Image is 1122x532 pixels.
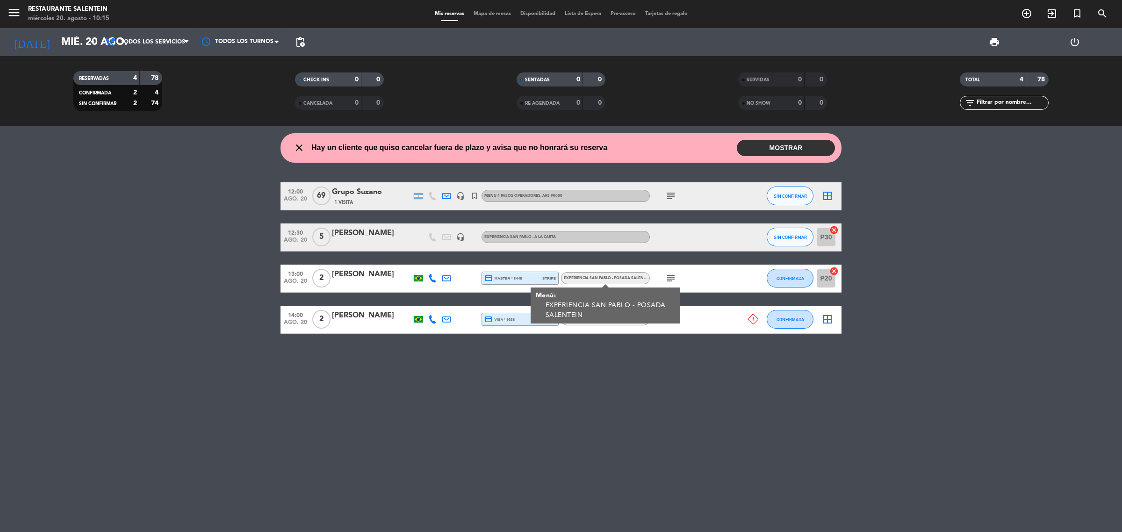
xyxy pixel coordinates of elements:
[456,233,465,241] i: headset_mic
[155,89,160,96] strong: 4
[767,187,813,205] button: SIN CONFIRMAR
[598,76,604,83] strong: 0
[312,187,331,205] span: 69
[542,275,556,281] span: stripe
[312,310,331,329] span: 2
[7,32,57,52] i: [DATE]
[79,91,111,95] span: CONFIRMADA
[576,76,580,83] strong: 0
[747,78,770,82] span: SERVIDAS
[640,11,692,16] span: Tarjetas de regalo
[1072,8,1083,19] i: turned_in_not
[28,14,109,23] div: miércoles 20. agosto - 10:15
[484,235,556,239] span: EXPERIENCIA SAN PABLO - A LA CARTA
[965,78,980,82] span: TOTAL
[798,76,802,83] strong: 0
[777,317,804,322] span: CONFIRMADA
[87,36,98,48] i: arrow_drop_down
[516,11,560,16] span: Disponibilidad
[767,269,813,288] button: CONFIRMADA
[133,89,137,96] strong: 2
[976,98,1048,108] input: Filtrar por nombre...
[1021,8,1032,19] i: add_circle_outline
[829,266,839,276] i: cancel
[777,276,804,281] span: CONFIRMADA
[1035,28,1115,56] div: LOG OUT
[737,140,835,156] button: MOSTRAR
[295,36,306,48] span: pending_actions
[332,227,411,239] div: [PERSON_NAME]
[822,190,833,201] i: border_all
[284,268,307,279] span: 13:00
[820,100,825,106] strong: 0
[774,194,807,199] span: SIN CONFIRMAR
[989,36,1000,48] span: print
[665,273,676,284] i: subject
[484,315,493,324] i: credit_card
[469,11,516,16] span: Mapa de mesas
[151,100,160,107] strong: 74
[311,142,607,154] span: Hay un cliente que quiso cancelar fuera de plazo y avisa que no honrará su reserva
[294,142,305,153] i: close
[376,76,382,83] strong: 0
[829,225,839,235] i: cancel
[767,228,813,246] button: SIN CONFIRMAR
[133,75,137,81] strong: 4
[355,100,359,106] strong: 0
[334,199,353,206] span: 1 Visita
[576,100,580,106] strong: 0
[456,192,465,200] i: headset_mic
[470,192,479,200] i: turned_in_not
[665,190,676,201] i: subject
[798,100,802,106] strong: 0
[430,11,469,16] span: Mis reservas
[747,101,770,106] span: NO SHOW
[332,309,411,322] div: [PERSON_NAME]
[820,76,825,83] strong: 0
[767,310,813,329] button: CONFIRMADA
[560,11,606,16] span: Lista de Espera
[484,274,522,282] span: master * 8448
[332,186,411,198] div: Grupo Suzano
[484,274,493,282] i: credit_card
[964,97,976,108] i: filter_list
[546,301,676,320] div: EXPERIENCIA SAN PABLO - POSADA SALENTEIN
[822,314,833,325] i: border_all
[312,228,331,246] span: 5
[121,39,185,45] span: Todos los servicios
[303,101,332,106] span: CANCELADA
[284,309,307,320] span: 14:00
[284,186,307,196] span: 12:00
[1069,36,1080,48] i: power_settings_new
[484,194,562,198] span: Menu 4 pasos operadores
[79,76,109,81] span: RESERVADAS
[28,5,109,14] div: Restaurante Salentein
[355,76,359,83] strong: 0
[332,268,411,280] div: [PERSON_NAME]
[7,6,21,23] button: menu
[1037,76,1047,83] strong: 78
[151,75,160,81] strong: 78
[525,78,550,82] span: SENTADAS
[1046,8,1057,19] i: exit_to_app
[376,100,382,106] strong: 0
[284,196,307,207] span: ago. 20
[606,11,640,16] span: Pre-acceso
[79,101,116,106] span: SIN CONFIRMAR
[1097,8,1108,19] i: search
[284,319,307,330] span: ago. 20
[284,237,307,248] span: ago. 20
[525,101,560,106] span: RE AGENDADA
[774,235,807,240] span: SIN CONFIRMAR
[7,6,21,20] i: menu
[598,100,604,106] strong: 0
[564,276,653,280] span: EXPERIENCIA SAN PABLO - POSADA SALENTEIN
[312,269,331,288] span: 2
[133,100,137,107] strong: 2
[540,194,562,198] span: , ARS 90000
[303,78,329,82] span: CHECK INS
[484,315,515,324] span: visa * 9338
[284,227,307,237] span: 12:30
[1020,76,1023,83] strong: 4
[536,291,676,301] div: Menú:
